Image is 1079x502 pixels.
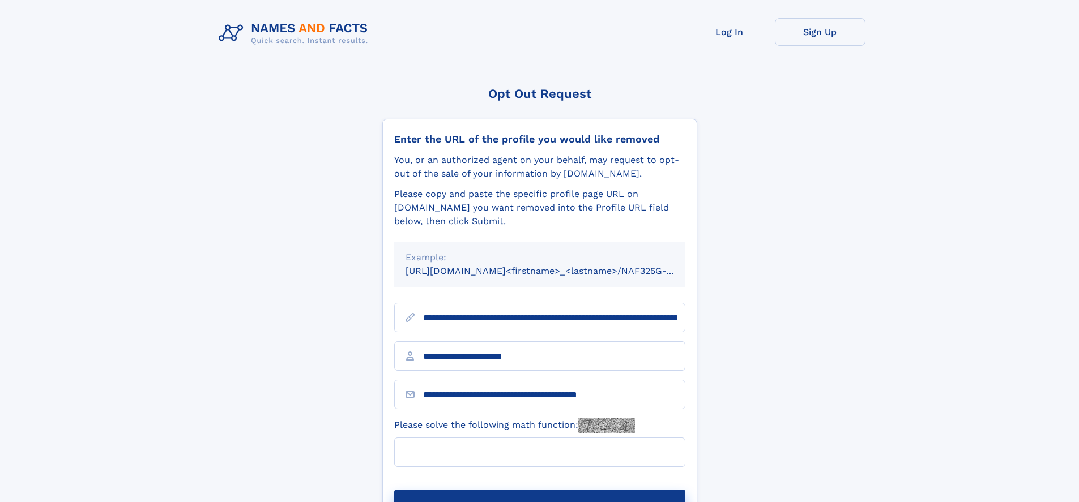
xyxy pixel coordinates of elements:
a: Sign Up [775,18,865,46]
a: Log In [684,18,775,46]
div: Opt Out Request [382,87,697,101]
div: Enter the URL of the profile you would like removed [394,133,685,145]
label: Please solve the following math function: [394,418,635,433]
img: Logo Names and Facts [214,18,377,49]
small: [URL][DOMAIN_NAME]<firstname>_<lastname>/NAF325G-xxxxxxxx [406,265,707,276]
div: Please copy and paste the specific profile page URL on [DOMAIN_NAME] you want removed into the Pr... [394,187,685,228]
div: Example: [406,251,674,264]
div: You, or an authorized agent on your behalf, may request to opt-out of the sale of your informatio... [394,153,685,181]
